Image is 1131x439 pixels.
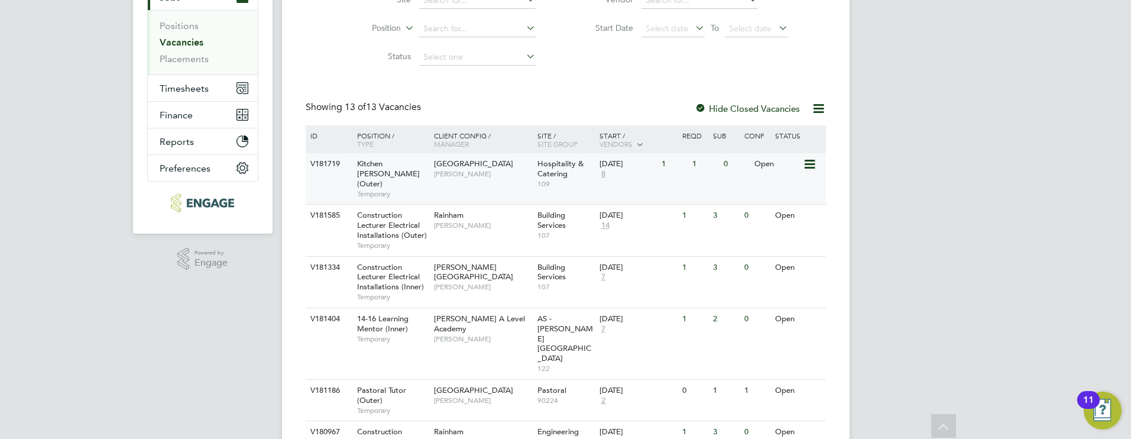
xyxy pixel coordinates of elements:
div: Showing [306,101,423,114]
div: Open [772,205,824,227]
div: V181334 [307,257,349,279]
span: Site Group [537,139,578,149]
span: Select date [646,23,688,34]
span: Finance [160,109,193,121]
span: Construction Lecturer Electrical Installations (Inner) [357,262,424,292]
div: [DATE] [599,159,656,169]
label: Status [343,51,411,62]
div: 0 [741,257,772,279]
span: [GEOGRAPHIC_DATA] [434,385,513,395]
span: Rainham [434,210,464,220]
div: V181719 [307,153,349,175]
span: 7 [599,324,607,334]
span: 13 Vacancies [345,101,421,113]
div: Site / [534,125,597,154]
div: V181186 [307,380,349,402]
a: Vacancies [160,37,203,48]
span: 109 [537,179,594,189]
span: Temporary [357,334,428,344]
span: Engineering [537,427,579,437]
span: Temporary [357,241,428,250]
span: [PERSON_NAME] A Level Academy [434,314,525,334]
span: 7 [599,272,607,282]
div: [DATE] [599,427,676,437]
div: [DATE] [599,386,676,396]
div: V181404 [307,308,349,330]
label: Position [333,22,401,34]
span: Type [357,139,374,149]
span: 107 [537,282,594,292]
span: Select date [729,23,772,34]
div: Reqd [679,125,710,146]
div: [DATE] [599,211,676,221]
span: 2 [599,396,607,406]
span: [PERSON_NAME] [434,282,532,292]
div: Open [772,257,824,279]
span: 13 of [345,101,366,113]
div: [DATE] [599,263,676,273]
a: Go to home page [147,193,258,212]
span: [PERSON_NAME][GEOGRAPHIC_DATA] [434,262,513,282]
div: Status [772,125,824,146]
div: 0 [741,205,772,227]
span: [PERSON_NAME] [434,396,532,405]
span: Building Services [537,210,566,230]
span: Powered by [195,248,228,258]
span: [PERSON_NAME] [434,334,532,344]
div: 1 [741,380,772,402]
button: Finance [148,102,258,128]
span: Timesheets [160,83,209,94]
span: Building Services [537,262,566,282]
div: 3 [710,257,741,279]
span: To [707,20,722,35]
span: [GEOGRAPHIC_DATA] [434,159,513,169]
div: 3 [710,205,741,227]
span: Hospitality & Catering [537,159,584,179]
a: Placements [160,53,209,64]
button: Open Resource Center, 11 new notifications [1084,392,1122,430]
button: Timesheets [148,75,258,101]
span: [PERSON_NAME] [434,169,532,179]
span: Manager [434,139,469,149]
span: 14-16 Learning Mentor (Inner) [357,314,409,334]
span: Pastoral [537,385,566,395]
div: V181585 [307,205,349,227]
div: 1 [679,308,710,330]
div: 11 [1083,400,1094,415]
span: Temporary [357,189,428,199]
a: Positions [160,20,199,31]
span: 8 [599,169,607,179]
span: 90224 [537,396,594,405]
button: Preferences [148,155,258,181]
div: 0 [741,308,772,330]
label: Start Date [565,22,633,33]
input: Search for... [419,21,536,37]
span: Kitchen [PERSON_NAME] (Outer) [357,159,420,189]
div: Open [772,308,824,330]
span: Construction Lecturer Electrical Installations (Outer) [357,210,427,240]
div: 1 [710,380,741,402]
div: Start / [597,125,679,155]
span: 14 [599,221,611,231]
div: Conf [741,125,772,146]
div: Sub [710,125,741,146]
span: Vendors [599,139,633,149]
label: Hide Closed Vacancies [695,103,800,114]
span: Pastoral Tutor (Outer) [357,385,406,405]
div: Position / [348,125,431,154]
span: Engage [195,258,228,268]
div: Open [751,153,803,175]
span: 122 [537,364,594,373]
input: Select one [419,49,536,66]
span: Rainham [434,427,464,437]
img: huntereducation-logo-retina.png [171,193,234,212]
span: Preferences [160,163,210,174]
div: 0 [679,380,710,402]
a: Powered byEngage [177,248,228,270]
div: 0 [721,153,751,175]
span: Reports [160,136,194,147]
div: Open [772,380,824,402]
div: 1 [679,205,710,227]
div: 1 [659,153,689,175]
span: [PERSON_NAME] [434,221,532,230]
